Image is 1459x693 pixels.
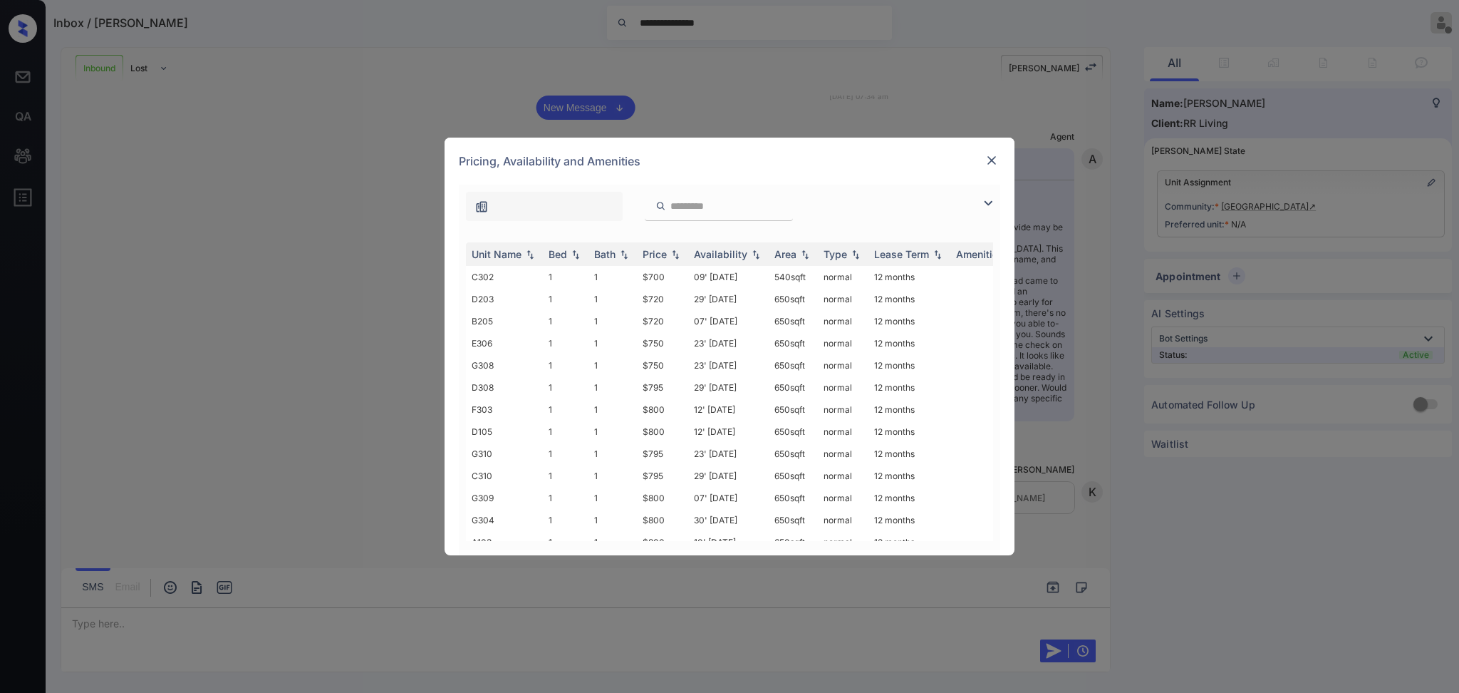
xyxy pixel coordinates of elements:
div: Area [774,248,796,260]
td: 12 months [868,421,950,443]
td: $795 [637,465,688,487]
td: $700 [637,266,688,288]
td: F303 [466,399,543,421]
td: $720 [637,288,688,310]
td: $800 [637,487,688,509]
td: 1 [588,310,637,332]
td: 12 months [868,354,950,376]
td: B205 [466,310,543,332]
td: normal [818,266,868,288]
td: G304 [466,509,543,531]
img: sorting [930,250,945,260]
td: $750 [637,332,688,354]
td: 07' [DATE] [688,310,769,332]
img: sorting [617,250,631,260]
td: 1 [588,399,637,421]
td: $795 [637,443,688,465]
td: normal [818,421,868,443]
td: 10' [DATE] [688,531,769,553]
td: 09' [DATE] [688,266,769,288]
img: close [985,153,999,168]
td: 1 [588,421,637,443]
td: 23' [DATE] [688,443,769,465]
td: 1 [588,465,637,487]
td: 1 [543,443,588,465]
td: 1 [543,288,588,310]
td: 650 sqft [769,310,818,332]
img: sorting [523,250,537,260]
td: 1 [588,443,637,465]
td: 1 [543,310,588,332]
td: 1 [588,288,637,310]
td: G310 [466,443,543,465]
td: 12 months [868,310,950,332]
td: 12 months [868,531,950,553]
img: sorting [798,250,812,260]
td: 1 [543,531,588,553]
td: 1 [543,509,588,531]
td: 12 months [868,266,950,288]
td: $720 [637,310,688,332]
td: 1 [543,421,588,443]
div: Lease Term [874,248,929,260]
td: D203 [466,288,543,310]
td: normal [818,354,868,376]
td: C310 [466,465,543,487]
td: 07' [DATE] [688,487,769,509]
td: 1 [543,376,588,399]
td: 1 [588,354,637,376]
td: 650 sqft [769,376,818,399]
td: 650 sqft [769,399,818,421]
td: 12 months [868,509,950,531]
img: sorting [749,250,763,260]
td: 1 [543,266,588,288]
td: 650 sqft [769,465,818,487]
td: 650 sqft [769,421,818,443]
td: 1 [588,332,637,354]
td: 650 sqft [769,487,818,509]
td: 29' [DATE] [688,376,769,399]
td: 12 months [868,487,950,509]
td: 12 months [868,332,950,354]
td: normal [818,443,868,465]
td: 650 sqft [769,288,818,310]
td: 12 months [868,376,950,399]
img: sorting [668,250,682,260]
td: 30' [DATE] [688,509,769,531]
td: G308 [466,354,543,376]
td: normal [818,531,868,553]
td: 1 [588,376,637,399]
td: 1 [588,487,637,509]
td: 1 [543,332,588,354]
td: normal [818,399,868,421]
td: 1 [543,354,588,376]
td: normal [818,288,868,310]
td: 23' [DATE] [688,332,769,354]
td: 650 sqft [769,332,818,354]
td: 23' [DATE] [688,354,769,376]
div: Price [643,248,667,260]
div: Availability [694,248,747,260]
td: 540 sqft [769,266,818,288]
td: C302 [466,266,543,288]
td: 1 [543,487,588,509]
div: Type [824,248,847,260]
td: normal [818,376,868,399]
img: icon-zuma [655,200,666,212]
td: normal [818,332,868,354]
td: normal [818,487,868,509]
div: Pricing, Availability and Amenities [445,138,1014,185]
td: 1 [588,266,637,288]
div: Bath [594,248,616,260]
td: 650 sqft [769,509,818,531]
td: normal [818,465,868,487]
td: $800 [637,399,688,421]
td: $800 [637,509,688,531]
td: 12' [DATE] [688,421,769,443]
img: sorting [568,250,583,260]
img: icon-zuma [980,195,997,212]
td: 29' [DATE] [688,288,769,310]
td: normal [818,509,868,531]
td: normal [818,310,868,332]
td: 12 months [868,288,950,310]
